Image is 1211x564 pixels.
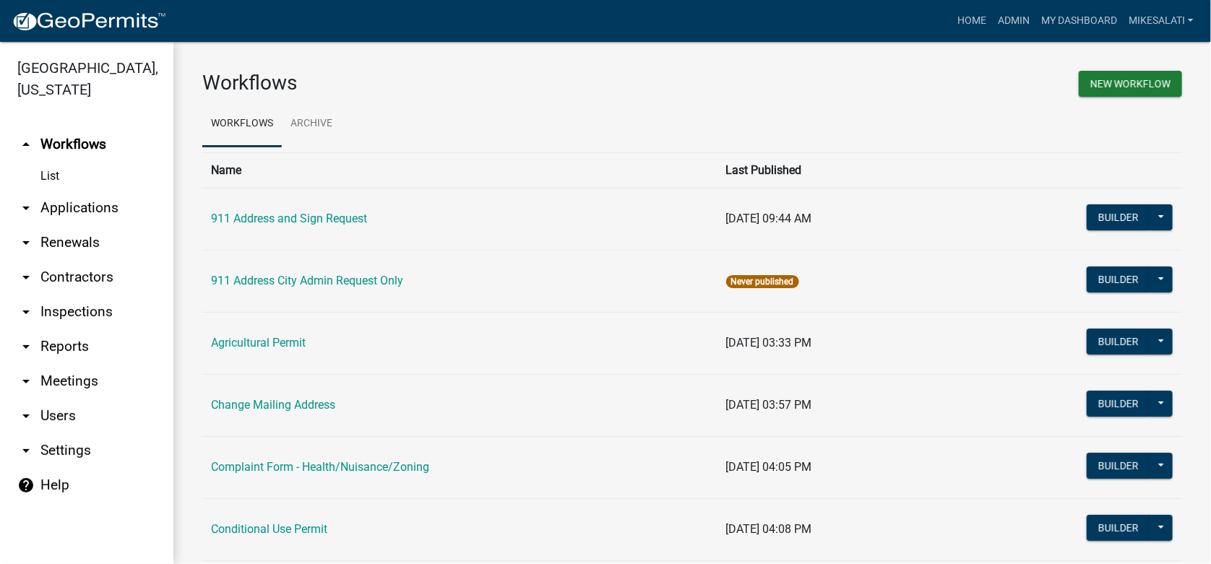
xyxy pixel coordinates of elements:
[1079,71,1182,97] button: New Workflow
[17,407,35,425] i: arrow_drop_down
[17,136,35,153] i: arrow_drop_up
[726,275,799,288] span: Never published
[17,234,35,251] i: arrow_drop_down
[17,269,35,286] i: arrow_drop_down
[211,460,429,474] a: Complaint Form - Health/Nuisance/Zoning
[17,303,35,321] i: arrow_drop_down
[211,336,306,350] a: Agricultural Permit
[17,199,35,217] i: arrow_drop_down
[282,101,341,147] a: Archive
[952,7,992,35] a: Home
[17,373,35,390] i: arrow_drop_down
[1035,7,1123,35] a: My Dashboard
[17,442,35,459] i: arrow_drop_down
[1087,329,1150,355] button: Builder
[202,152,717,188] th: Name
[202,71,681,95] h3: Workflows
[1123,7,1199,35] a: MikeSalati
[992,7,1035,35] a: Admin
[1087,266,1150,292] button: Builder
[202,101,282,147] a: Workflows
[726,522,812,536] span: [DATE] 04:08 PM
[1087,391,1150,417] button: Builder
[1087,204,1150,230] button: Builder
[1087,515,1150,541] button: Builder
[726,212,812,225] span: [DATE] 09:44 AM
[726,460,812,474] span: [DATE] 04:05 PM
[726,398,812,412] span: [DATE] 03:57 PM
[211,274,403,287] a: 911 Address City Admin Request Only
[717,152,1002,188] th: Last Published
[211,522,327,536] a: Conditional Use Permit
[1087,453,1150,479] button: Builder
[17,477,35,494] i: help
[211,398,335,412] a: Change Mailing Address
[726,336,812,350] span: [DATE] 03:33 PM
[17,338,35,355] i: arrow_drop_down
[211,212,367,225] a: 911 Address and Sign Request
